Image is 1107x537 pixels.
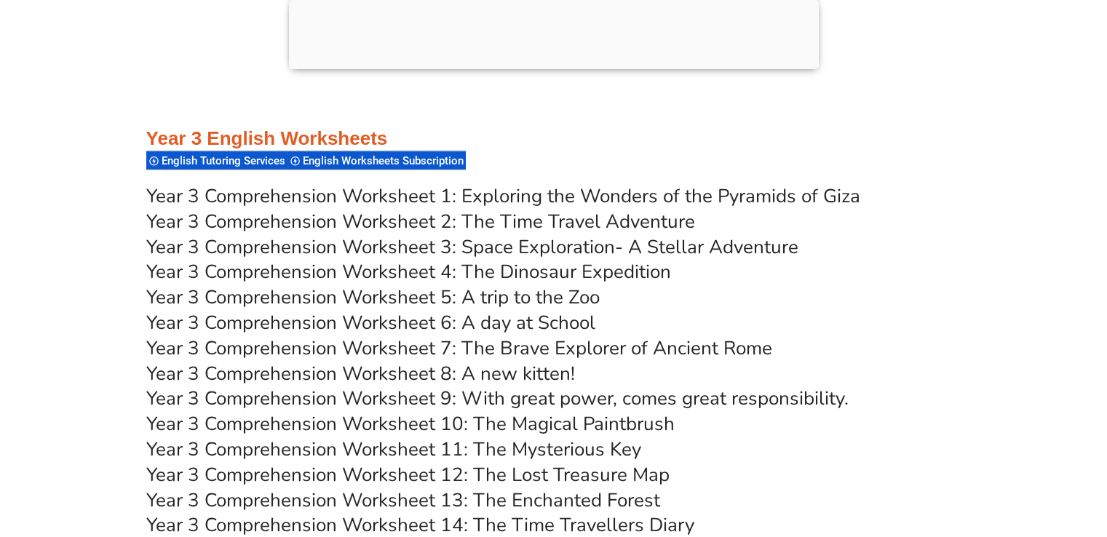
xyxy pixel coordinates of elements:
[146,488,660,513] a: Year 3 Comprehension Worksheet 13: The Enchanted Forest
[146,361,575,386] a: Year 3 Comprehension Worksheet 8: A new kitten!
[146,335,772,361] a: Year 3 Comprehension Worksheet 7: The Brave Explorer of Ancient Rome
[146,127,961,151] h3: Year 3 English Worksheets
[146,234,798,260] a: Year 3 Comprehension Worksheet 3: Space Exploration- A Stellar Adventure
[146,259,671,285] a: Year 3 Comprehension Worksheet 4: The Dinosaur Expedition
[146,285,600,310] a: Year 3 Comprehension Worksheet 5: A trip to the Zoo
[287,151,466,170] div: English Worksheets Subscription
[146,209,695,234] a: Year 3 Comprehension Worksheet 2: The Time Travel Adventure
[146,411,675,437] a: Year 3 Comprehension Worksheet 10: The Magical Paintbrush
[146,437,641,462] a: Year 3 Comprehension Worksheet 11: The Mysterious Key
[146,151,287,170] div: English Tutoring Services
[146,183,860,209] a: Year 3 Comprehension Worksheet 1: Exploring the Wonders of the Pyramids of Giza
[146,310,595,335] a: Year 3 Comprehension Worksheet 6: A day at School
[146,462,670,488] a: Year 3 Comprehension Worksheet 12: The Lost Treasure Map
[162,154,290,167] span: English Tutoring Services
[865,373,1107,537] iframe: Chat Widget
[303,154,468,167] span: English Worksheets Subscription
[146,386,849,411] a: Year 3 Comprehension Worksheet 9: With great power, comes great responsibility.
